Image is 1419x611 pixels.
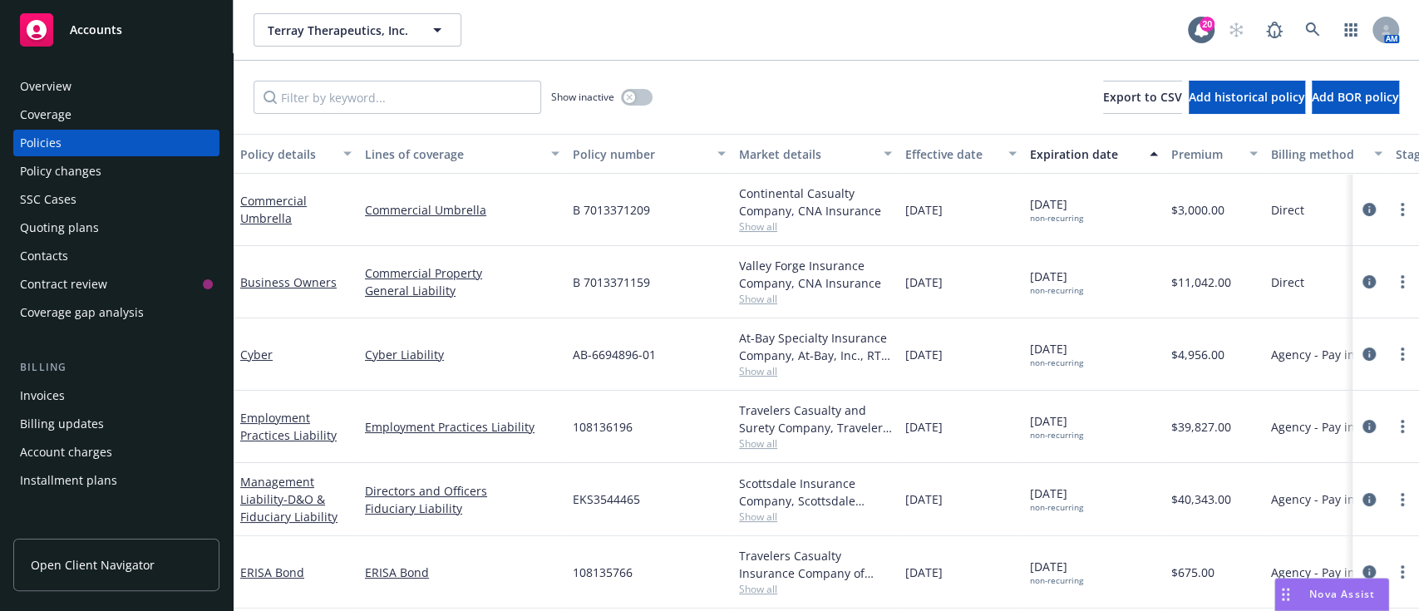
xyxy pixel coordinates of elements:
a: SSC Cases [13,186,219,213]
span: Agency - Pay in full [1271,564,1377,581]
a: Management Liability [240,474,338,525]
span: Show all [739,219,892,234]
span: Show inactive [551,90,614,104]
button: Add historical policy [1189,81,1305,114]
span: Show all [739,436,892,451]
a: Directors and Officers [365,482,559,500]
a: ERISA Bond [365,564,559,581]
span: Direct [1271,201,1304,219]
div: Installment plans [20,467,117,494]
a: Contacts [13,243,219,269]
div: Billing method [1271,145,1364,163]
span: [DATE] [1030,485,1083,513]
span: [DATE] [905,273,943,291]
a: Account charges [13,439,219,466]
a: circleInformation [1359,344,1379,364]
div: Market details [739,145,874,163]
div: Overview [20,73,71,100]
span: [DATE] [1030,558,1083,586]
button: Policy details [234,134,358,174]
div: Coverage [20,101,71,128]
div: Lines of coverage [365,145,541,163]
a: Billing updates [13,411,219,437]
div: Invoices [20,382,65,409]
span: Add historical policy [1189,89,1305,105]
span: Accounts [70,23,122,37]
span: [DATE] [905,346,943,363]
button: Market details [732,134,899,174]
div: Travelers Casualty and Surety Company, Travelers Insurance, RT Specialty Insurance Services, LLC ... [739,402,892,436]
div: Travelers Casualty Insurance Company of America, Travelers Insurance, Surety1 [739,547,892,582]
span: Show all [739,582,892,596]
button: Nova Assist [1274,578,1389,611]
a: circleInformation [1359,416,1379,436]
div: Scottsdale Insurance Company, Scottsdale Insurance Company (Nationwide), RT Specialty Insurance S... [739,475,892,510]
span: Show all [739,292,892,306]
a: Overview [13,73,219,100]
div: non-recurring [1030,430,1083,441]
div: Valley Forge Insurance Company, CNA Insurance [739,257,892,292]
a: Search [1296,13,1329,47]
a: circleInformation [1359,562,1379,582]
span: - D&O & Fiduciary Liability [240,491,338,525]
button: Expiration date [1023,134,1165,174]
a: more [1392,344,1412,364]
div: At-Bay Specialty Insurance Company, At-Bay, Inc., RT Specialty Insurance Services, LLC (RSG Speci... [739,329,892,364]
button: Lines of coverage [358,134,566,174]
a: more [1392,490,1412,510]
span: 108136196 [573,418,633,436]
span: $3,000.00 [1171,201,1224,219]
span: [DATE] [905,490,943,508]
span: [DATE] [1030,268,1083,296]
span: $4,956.00 [1171,346,1224,363]
a: Accounts [13,7,219,53]
a: Installment plans [13,467,219,494]
span: $11,042.00 [1171,273,1231,291]
div: Drag to move [1275,579,1296,610]
a: circleInformation [1359,272,1379,292]
span: Agency - Pay in full [1271,346,1377,363]
button: Effective date [899,134,1023,174]
a: more [1392,562,1412,582]
div: non-recurring [1030,285,1083,296]
a: Switch app [1334,13,1367,47]
div: non-recurring [1030,357,1083,368]
div: Premium [1171,145,1239,163]
div: non-recurring [1030,502,1083,513]
a: Invoices [13,382,219,409]
span: Export to CSV [1103,89,1182,105]
span: Nova Assist [1309,587,1375,601]
div: Policy number [573,145,707,163]
a: ERISA Bond [240,564,304,580]
div: 20 [1200,17,1215,32]
div: Policies [20,130,62,156]
a: Coverage [13,101,219,128]
span: [DATE] [905,418,943,436]
span: Agency - Pay in full [1271,418,1377,436]
div: Contract review [20,271,107,298]
span: B 7013371209 [573,201,650,219]
a: Commercial Umbrella [365,201,559,219]
a: more [1392,416,1412,436]
span: Direct [1271,273,1304,291]
span: Open Client Navigator [31,556,155,574]
div: Contacts [20,243,68,269]
button: Export to CSV [1103,81,1182,114]
span: B 7013371159 [573,273,650,291]
a: Commercial Umbrella [240,193,307,226]
span: EKS3544465 [573,490,640,508]
span: Add BOR policy [1312,89,1399,105]
button: Terray Therapeutics, Inc. [254,13,461,47]
span: [DATE] [1030,340,1083,368]
span: $675.00 [1171,564,1215,581]
a: Quoting plans [13,214,219,241]
span: Show all [739,510,892,524]
a: Commercial Property [365,264,559,282]
a: Contract review [13,271,219,298]
button: Premium [1165,134,1264,174]
div: Billing updates [20,411,104,437]
div: Policy details [240,145,333,163]
button: Add BOR policy [1312,81,1399,114]
div: Policy changes [20,158,101,185]
a: Policy changes [13,158,219,185]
